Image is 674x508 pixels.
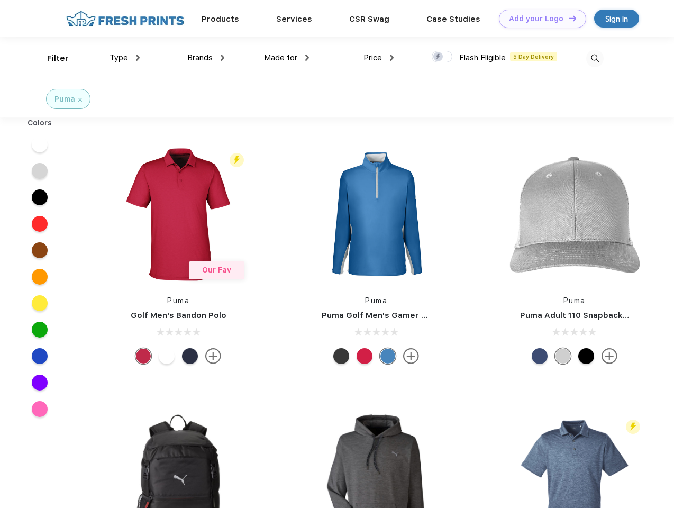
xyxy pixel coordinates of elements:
[509,14,563,23] div: Add your Logo
[510,52,557,61] span: 5 Day Delivery
[532,348,548,364] div: Peacoat Qut Shd
[135,348,151,364] div: Ski Patrol
[187,53,213,62] span: Brands
[136,55,140,61] img: dropdown.png
[306,144,447,285] img: func=resize&h=266
[569,15,576,21] img: DT
[230,153,244,167] img: flash_active_toggle.svg
[205,348,221,364] img: more.svg
[202,266,231,274] span: Our Fav
[108,144,249,285] img: func=resize&h=266
[626,420,640,434] img: flash_active_toggle.svg
[78,98,82,102] img: filter_cancel.svg
[380,348,396,364] div: Bright Cobalt
[322,311,489,320] a: Puma Golf Men's Gamer Golf Quarter-Zip
[459,53,506,62] span: Flash Eligible
[605,13,628,25] div: Sign in
[363,53,382,62] span: Price
[47,52,69,65] div: Filter
[264,53,297,62] span: Made for
[20,117,60,129] div: Colors
[333,348,349,364] div: Puma Black
[202,14,239,24] a: Products
[563,296,586,305] a: Puma
[403,348,419,364] img: more.svg
[276,14,312,24] a: Services
[365,296,387,305] a: Puma
[305,55,309,61] img: dropdown.png
[555,348,571,364] div: Quarry Brt Whit
[578,348,594,364] div: Pma Blk Pma Blk
[63,10,187,28] img: fo%20logo%202.webp
[167,296,189,305] a: Puma
[504,144,645,285] img: func=resize&h=266
[110,53,128,62] span: Type
[602,348,617,364] img: more.svg
[54,94,75,105] div: Puma
[594,10,639,28] a: Sign in
[159,348,175,364] div: Bright White
[221,55,224,61] img: dropdown.png
[586,50,604,67] img: desktop_search.svg
[357,348,372,364] div: Ski Patrol
[131,311,226,320] a: Golf Men's Bandon Polo
[182,348,198,364] div: Navy Blazer
[390,55,394,61] img: dropdown.png
[349,14,389,24] a: CSR Swag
